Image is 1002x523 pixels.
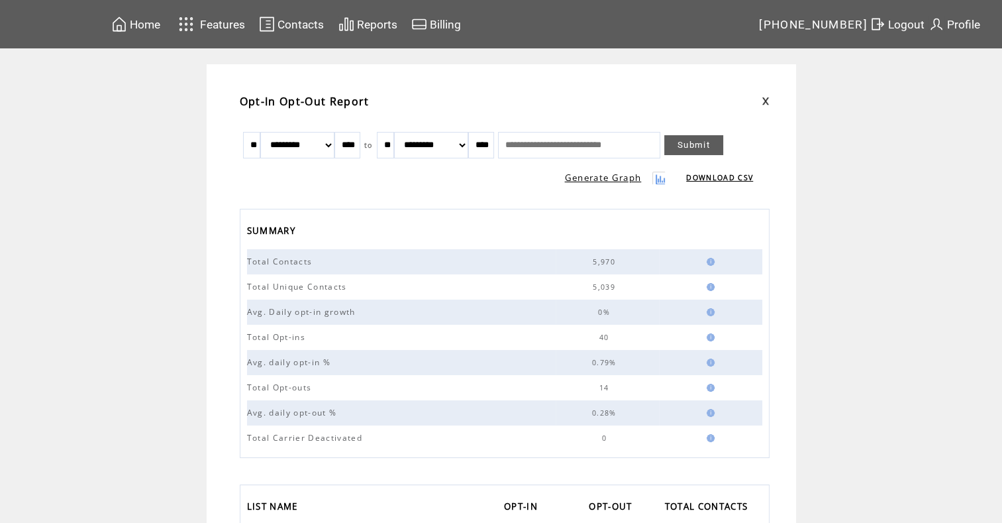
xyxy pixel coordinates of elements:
[247,432,366,443] span: Total Carrier Deactivated
[357,18,397,31] span: Reports
[868,14,927,34] a: Logout
[703,409,715,417] img: help.gif
[504,497,541,519] span: OPT-IN
[665,497,752,519] span: TOTAL CONTACTS
[703,384,715,392] img: help.gif
[411,16,427,32] img: creidtcard.svg
[409,14,463,34] a: Billing
[703,434,715,442] img: help.gif
[593,257,619,266] span: 5,970
[599,333,613,342] span: 40
[592,408,620,418] span: 0.28%
[247,382,315,393] span: Total Opt-outs
[259,16,275,32] img: contacts.svg
[247,221,299,243] span: SUMMARY
[130,18,160,31] span: Home
[703,333,715,341] img: help.gif
[888,18,925,31] span: Logout
[247,497,305,519] a: LIST NAME
[257,14,326,34] a: Contacts
[364,141,373,150] span: to
[247,497,301,519] span: LIST NAME
[759,18,868,31] span: [PHONE_NUMBER]
[703,308,715,316] img: help.gif
[504,497,544,519] a: OPT-IN
[703,283,715,291] img: help.gif
[277,18,324,31] span: Contacts
[240,94,370,109] span: Opt-In Opt-Out Report
[430,18,461,31] span: Billing
[200,18,245,31] span: Features
[589,497,635,519] span: OPT-OUT
[336,14,399,34] a: Reports
[592,358,620,367] span: 0.79%
[247,281,350,292] span: Total Unique Contacts
[247,331,309,343] span: Total Opt-ins
[593,282,619,292] span: 5,039
[601,434,609,443] span: 0
[338,16,354,32] img: chart.svg
[686,173,753,182] a: DOWNLOAD CSV
[589,497,638,519] a: OPT-OUT
[565,172,642,184] a: Generate Graph
[927,14,982,34] a: Profile
[247,306,359,318] span: Avg. Daily opt-in growth
[109,14,162,34] a: Home
[665,497,755,519] a: TOTAL CONTACTS
[703,258,715,266] img: help.gif
[111,16,127,32] img: home.svg
[247,256,316,267] span: Total Contacts
[173,11,248,37] a: Features
[703,359,715,367] img: help.gif
[175,13,198,35] img: features.svg
[598,308,613,317] span: 0%
[947,18,980,31] span: Profile
[870,16,885,32] img: exit.svg
[928,16,944,32] img: profile.svg
[664,135,723,155] a: Submit
[599,383,613,392] span: 14
[247,407,340,418] span: Avg. daily opt-out %
[247,357,334,368] span: Avg. daily opt-in %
